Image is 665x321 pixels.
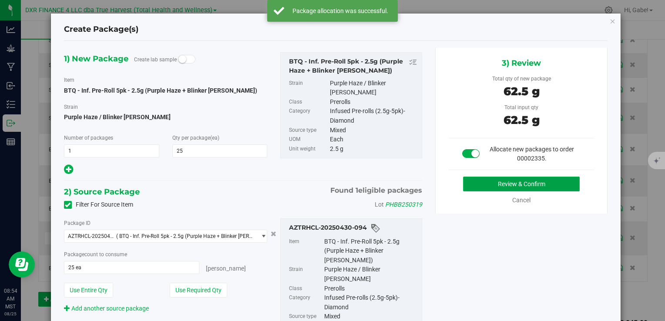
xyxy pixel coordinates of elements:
label: Filter For Source Item [64,200,133,209]
div: Infused Pre-rolls (2.5g-5pk)-Diamond [324,293,417,312]
iframe: Resource center [9,251,35,278]
span: Allocate new packages to order 00002335. [490,146,574,162]
label: Category [289,293,322,312]
div: Each [330,135,417,144]
label: UOM [289,135,328,144]
div: BTQ - Inf. Pre-Roll 5pk - 2.5g (Purple Haze + Blinker Berry) [289,57,417,75]
label: Strain [289,265,322,284]
span: AZTRHCL-20250430-094 [68,233,116,239]
label: Strain [64,103,78,111]
button: Review & Confirm [463,177,580,191]
span: Number of packages [64,135,113,141]
input: 1 [64,145,159,157]
span: 62.5 g [504,84,540,98]
div: 2.5 g [330,144,417,154]
label: Strain [289,79,328,97]
label: Category [289,107,328,125]
span: select [256,230,267,242]
div: Infused Pre-rolls (2.5g-5pk)-Diamond [330,107,417,125]
button: Use Required Qty [170,283,227,298]
div: BTQ - Inf. Pre-Roll 5pk - 2.5g (Purple Haze + Blinker [PERSON_NAME]) [324,237,417,265]
span: Add new output [64,167,73,174]
span: PHBB250319 [385,201,422,208]
span: 62.5 g [504,113,540,127]
span: 1 [356,186,358,194]
label: Create lab sample [134,53,177,66]
span: Total qty of new package [492,76,551,82]
div: Prerolls [330,97,417,107]
span: count [84,251,98,257]
div: Purple Haze / Blinker [PERSON_NAME] [330,79,417,97]
a: Cancel [512,197,531,204]
div: Package allocation was successful. [289,7,391,15]
span: ( BTQ - Inf. Pre-Roll 5pk - 2.5g (Purple Haze + Blinker [PERSON_NAME]) ) [116,233,253,239]
div: AZTRHCL-20250430-094 [289,223,417,234]
label: Class [289,97,328,107]
label: Unit weight [289,144,328,154]
span: Total input qty [504,104,538,110]
label: Item [289,237,322,265]
span: Package to consume [64,251,127,257]
span: Purple Haze / Blinker [PERSON_NAME] [64,110,268,124]
button: Use Entire Qty [64,283,113,298]
span: BTQ - Inf. Pre-Roll 5pk - 2.5g (Purple Haze + Blinker [PERSON_NAME]) [64,87,257,94]
label: Item [64,76,74,84]
span: [PERSON_NAME] [206,265,246,272]
span: Lot [375,201,384,208]
span: 1) New Package [64,52,128,65]
span: Found eligible packages [330,185,422,196]
span: Package ID [64,220,91,226]
label: Source type [289,126,328,135]
a: Add another source package [64,305,149,312]
span: 2) Source Package [64,185,140,198]
span: Qty per package [172,135,219,141]
div: Mixed [330,126,417,135]
span: 3) Review [502,57,541,70]
h4: Create Package(s) [64,24,138,35]
span: (ea) [210,135,219,141]
div: Purple Haze / Blinker [PERSON_NAME] [324,265,417,284]
input: 25 [173,145,267,157]
input: 25 ea [64,261,199,274]
button: Cancel button [268,227,279,240]
div: Prerolls [324,284,417,294]
label: Class [289,284,322,294]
